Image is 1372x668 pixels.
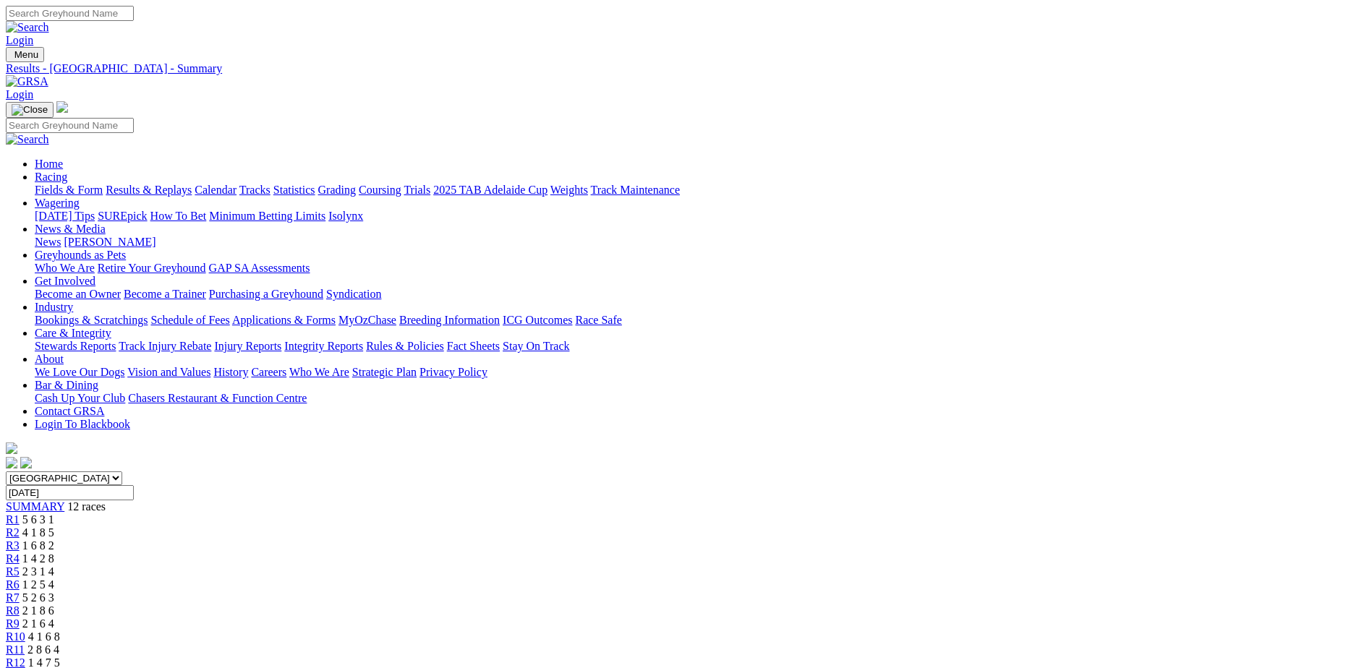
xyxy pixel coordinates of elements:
[35,275,95,287] a: Get Involved
[35,210,1366,223] div: Wagering
[550,184,588,196] a: Weights
[289,366,349,378] a: Who We Are
[35,262,1366,275] div: Greyhounds as Pets
[35,288,121,300] a: Become an Owner
[273,184,315,196] a: Statistics
[27,643,59,656] span: 2 8 6 4
[338,314,396,326] a: MyOzChase
[35,340,1366,353] div: Care & Integrity
[6,565,20,578] a: R5
[22,565,54,578] span: 2 3 1 4
[214,340,281,352] a: Injury Reports
[35,301,73,313] a: Industry
[35,314,148,326] a: Bookings & Scratchings
[6,643,25,656] a: R11
[35,353,64,365] a: About
[6,630,25,643] a: R10
[128,392,307,404] a: Chasers Restaurant & Function Centre
[12,104,48,116] img: Close
[6,118,134,133] input: Search
[35,236,61,248] a: News
[14,49,38,60] span: Menu
[35,249,126,261] a: Greyhounds as Pets
[6,133,49,146] img: Search
[35,392,1366,405] div: Bar & Dining
[6,591,20,604] a: R7
[209,288,323,300] a: Purchasing a Greyhound
[352,366,417,378] a: Strategic Plan
[447,340,500,352] a: Fact Sheets
[98,262,206,274] a: Retire Your Greyhound
[35,171,67,183] a: Racing
[22,552,54,565] span: 1 4 2 8
[6,21,49,34] img: Search
[35,379,98,391] a: Bar & Dining
[35,158,63,170] a: Home
[209,262,310,274] a: GAP SA Assessments
[35,418,130,430] a: Login To Blackbook
[35,405,104,417] a: Contact GRSA
[22,578,54,591] span: 1 2 5 4
[6,88,33,100] a: Login
[35,184,1366,197] div: Racing
[124,288,206,300] a: Become a Trainer
[6,442,17,454] img: logo-grsa-white.png
[591,184,680,196] a: Track Maintenance
[35,366,1366,379] div: About
[419,366,487,378] a: Privacy Policy
[6,552,20,565] a: R4
[209,210,325,222] a: Minimum Betting Limits
[35,184,103,196] a: Fields & Form
[6,102,54,118] button: Toggle navigation
[106,184,192,196] a: Results & Replays
[503,340,569,352] a: Stay On Track
[35,288,1366,301] div: Get Involved
[251,366,286,378] a: Careers
[6,604,20,617] a: R8
[98,210,147,222] a: SUREpick
[284,340,363,352] a: Integrity Reports
[22,513,54,526] span: 5 6 3 1
[6,75,48,88] img: GRSA
[28,630,60,643] span: 4 1 6 8
[328,210,363,222] a: Isolynx
[6,578,20,591] a: R6
[6,513,20,526] a: R1
[35,197,80,209] a: Wagering
[35,210,95,222] a: [DATE] Tips
[359,184,401,196] a: Coursing
[404,184,430,196] a: Trials
[326,288,381,300] a: Syndication
[6,485,134,500] input: Select date
[232,314,336,326] a: Applications & Forms
[6,34,33,46] a: Login
[6,47,44,62] button: Toggle navigation
[150,210,207,222] a: How To Bet
[127,366,210,378] a: Vision and Values
[6,62,1366,75] a: Results - [GEOGRAPHIC_DATA] - Summary
[6,526,20,539] span: R2
[56,101,68,113] img: logo-grsa-white.png
[64,236,155,248] a: [PERSON_NAME]
[22,617,54,630] span: 2 1 6 4
[22,591,54,604] span: 5 2 6 3
[119,340,211,352] a: Track Injury Rebate
[399,314,500,326] a: Breeding Information
[35,340,116,352] a: Stewards Reports
[6,500,64,513] a: SUMMARY
[6,617,20,630] a: R9
[6,539,20,552] a: R3
[433,184,547,196] a: 2025 TAB Adelaide Cup
[150,314,229,326] a: Schedule of Fees
[35,366,124,378] a: We Love Our Dogs
[503,314,572,326] a: ICG Outcomes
